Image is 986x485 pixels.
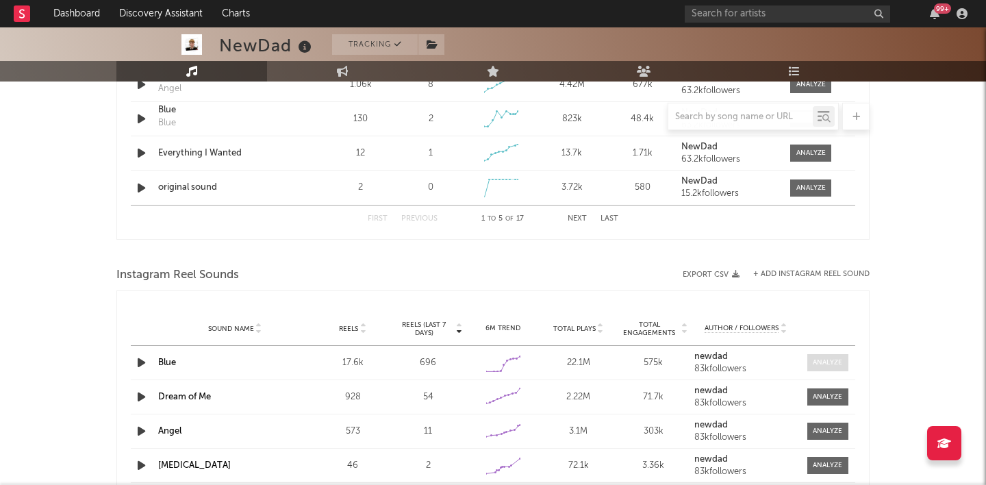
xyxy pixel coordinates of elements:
div: 2 [394,459,462,473]
div: 83k followers [694,399,797,408]
div: 63.2k followers [681,86,776,96]
div: 8 [428,78,433,92]
a: Angel [158,427,181,436]
div: 3.1M [544,425,613,438]
div: 928 [318,390,387,404]
a: newdad [694,421,797,430]
div: 573 [318,425,387,438]
a: NewDad [681,142,776,152]
strong: newdad [694,352,728,361]
div: 3.36k [620,459,688,473]
div: 6M Trend [469,323,538,334]
div: 580 [611,181,674,195]
span: to [488,216,496,222]
div: 63.2k followers [681,155,776,164]
div: 3.72k [540,181,604,195]
strong: NewDad [681,142,718,151]
button: Tracking [332,34,418,55]
a: newdad [694,455,797,464]
div: 99 + [934,3,951,14]
a: Blue [158,358,176,367]
button: + Add Instagram Reel Sound [753,271,870,278]
div: 11 [394,425,462,438]
span: Reels (last 7 days) [394,321,454,337]
input: Search for artists [685,5,890,23]
a: NewDad [681,177,776,186]
div: 2 [329,181,392,195]
strong: NewDad [681,74,718,83]
div: 303k [620,425,688,438]
div: 1 [429,147,433,160]
div: 54 [394,390,462,404]
div: 71.7k [620,390,688,404]
div: 83k followers [694,467,797,477]
div: 696 [394,356,462,370]
div: 1 5 17 [465,211,540,227]
span: Total Plays [553,325,596,333]
div: NewDad [219,34,315,57]
button: Previous [401,215,438,223]
span: of [505,216,514,222]
div: 0 [428,181,433,195]
div: 83k followers [694,433,797,443]
button: Next [568,215,587,223]
a: original sound [158,181,301,195]
span: Instagram Reel Sounds [116,267,239,284]
div: 575k [620,356,688,370]
div: 677k [611,78,674,92]
a: newdad [694,386,797,396]
div: 22.1M [544,356,613,370]
a: Everything I Wanted [158,147,301,160]
span: Author / Followers [705,324,779,333]
input: Search by song name or URL [668,112,813,123]
button: First [368,215,388,223]
strong: newdad [694,421,728,430]
div: 1.71k [611,147,674,160]
div: 1.06k [329,78,392,92]
div: 4.42M [540,78,604,92]
span: Total Engagements [620,321,680,337]
div: 17.6k [318,356,387,370]
button: Last [601,215,618,223]
button: 99+ [930,8,939,19]
div: 15.2k followers [681,189,776,199]
div: 46 [318,459,387,473]
div: + Add Instagram Reel Sound [739,271,870,278]
span: Reels [339,325,358,333]
button: Export CSV [683,271,739,279]
div: 2.22M [544,390,613,404]
strong: newdad [694,386,728,395]
a: [MEDICAL_DATA] [158,461,231,470]
div: 83k followers [694,364,797,374]
div: Angel [158,82,181,96]
div: 72.1k [544,459,613,473]
span: Sound Name [208,325,254,333]
div: 12 [329,147,392,160]
strong: newdad [694,455,728,464]
strong: NewDad [681,177,718,186]
div: 13.7k [540,147,604,160]
a: Dream of Me [158,393,211,401]
a: newdad [694,352,797,362]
